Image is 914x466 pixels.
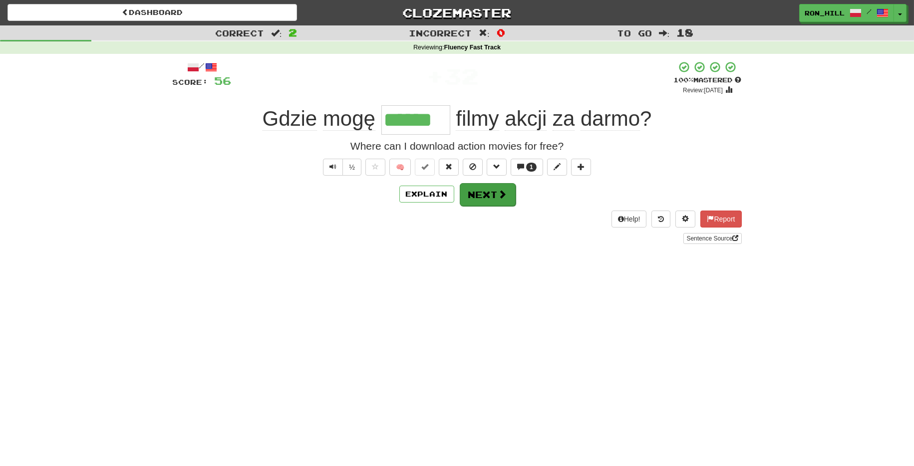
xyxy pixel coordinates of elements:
a: Dashboard [7,4,297,21]
a: Sentence Source [683,233,741,244]
span: 18 [676,26,693,38]
button: Explain [399,186,454,203]
span: mogę [323,107,375,131]
span: Incorrect [409,28,472,38]
button: ½ [342,159,361,176]
span: Score: [173,78,209,86]
button: Round history (alt+y) [651,211,670,228]
button: 🧠 [389,159,411,176]
span: za [553,107,575,131]
a: Ron_Hill / [799,4,894,22]
button: Next [460,183,516,206]
div: Mastered [674,76,742,85]
button: 1 [511,159,543,176]
span: / [867,8,872,15]
button: Reset to 0% Mastered (alt+r) [439,159,459,176]
a: Clozemaster [312,4,602,21]
span: filmy [456,107,499,131]
button: Add to collection (alt+a) [571,159,591,176]
span: Ron_Hill [805,8,845,17]
span: 2 [289,26,297,38]
span: Correct [215,28,264,38]
span: : [271,29,282,37]
span: darmo [581,107,640,131]
span: ? [450,107,652,131]
span: To go [617,28,652,38]
span: 100 % [674,76,694,84]
span: : [659,29,670,37]
span: akcji [505,107,547,131]
span: : [479,29,490,37]
div: / [173,61,232,73]
span: Gdzie [263,107,317,131]
button: Report [700,211,741,228]
button: Grammar (alt+g) [487,159,507,176]
span: + [426,61,444,91]
strong: Fluency Fast Track [444,44,501,51]
button: Help! [611,211,647,228]
span: 32 [444,63,479,88]
span: 0 [497,26,505,38]
button: Ignore sentence (alt+i) [463,159,483,176]
button: Set this sentence to 100% Mastered (alt+m) [415,159,435,176]
div: Where can I download action movies for free? [173,139,742,154]
small: Review: [DATE] [683,87,723,94]
button: Favorite sentence (alt+f) [365,159,385,176]
span: 1 [530,164,533,171]
span: 56 [215,74,232,87]
button: Edit sentence (alt+d) [547,159,567,176]
div: Text-to-speech controls [321,159,361,176]
button: Play sentence audio (ctl+space) [323,159,343,176]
